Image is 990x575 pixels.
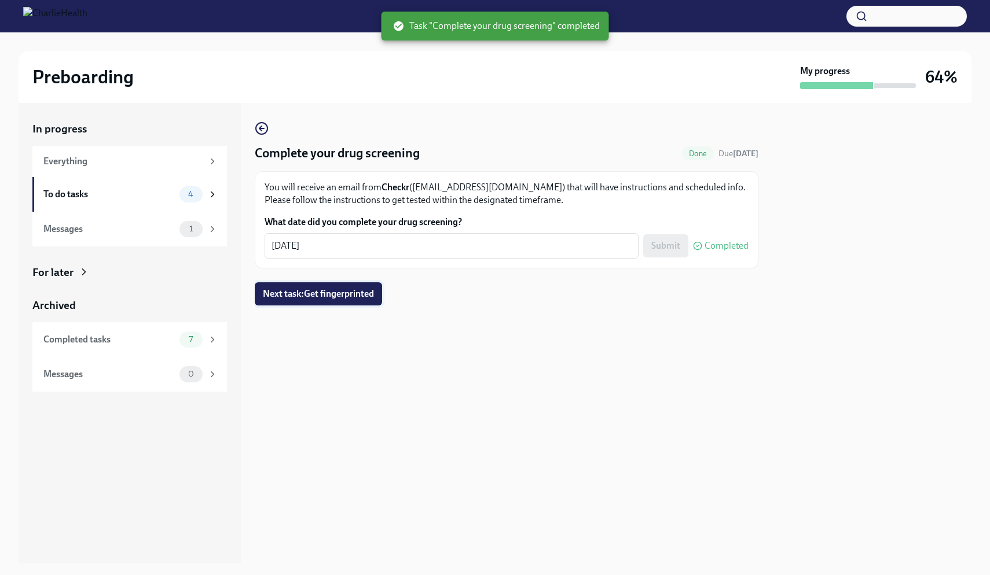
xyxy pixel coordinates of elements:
[800,65,850,78] strong: My progress
[43,333,175,346] div: Completed tasks
[32,121,227,137] a: In progress
[255,282,382,305] button: Next task:Get fingerprinted
[43,223,175,235] div: Messages
[32,265,74,280] div: For later
[705,241,749,250] span: Completed
[32,265,227,280] a: For later
[32,65,134,89] h2: Preboarding
[925,67,958,87] h3: 64%
[23,7,87,25] img: CharlieHealth
[718,149,758,159] span: Due
[265,216,749,228] label: What date did you complete your drug screening?
[382,182,409,193] strong: Checkr
[32,212,227,246] a: Messages1
[182,335,200,344] span: 7
[181,190,200,198] span: 4
[43,368,175,381] div: Messages
[718,148,758,159] span: August 20th, 2025 08:00
[265,181,749,207] p: You will receive an email from ([EMAIL_ADDRESS][DOMAIN_NAME]) that will have instructions and sch...
[32,298,227,313] a: Archived
[32,146,227,177] a: Everything
[733,149,758,159] strong: [DATE]
[32,322,227,357] a: Completed tasks7
[43,188,175,201] div: To do tasks
[272,239,632,253] textarea: [DATE]
[393,20,600,32] span: Task "Complete your drug screening" completed
[255,145,420,162] h4: Complete your drug screening
[43,155,203,168] div: Everything
[263,288,374,300] span: Next task : Get fingerprinted
[682,149,714,158] span: Done
[181,370,201,378] span: 0
[32,177,227,212] a: To do tasks4
[182,224,200,233] span: 1
[32,357,227,392] a: Messages0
